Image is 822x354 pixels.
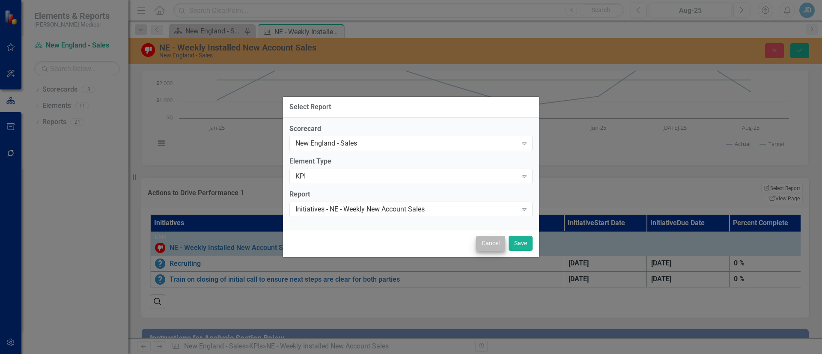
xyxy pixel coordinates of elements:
div: Initiatives - NE - Weekly New Account Sales [295,205,518,214]
label: Report [289,190,533,199]
button: Cancel [476,236,505,251]
div: Select Report [289,103,331,111]
div: New England - Sales [295,139,518,149]
label: Scorecard [289,124,533,134]
div: KPI [295,172,518,181]
label: Element Type [289,157,533,167]
button: Save [509,236,533,251]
